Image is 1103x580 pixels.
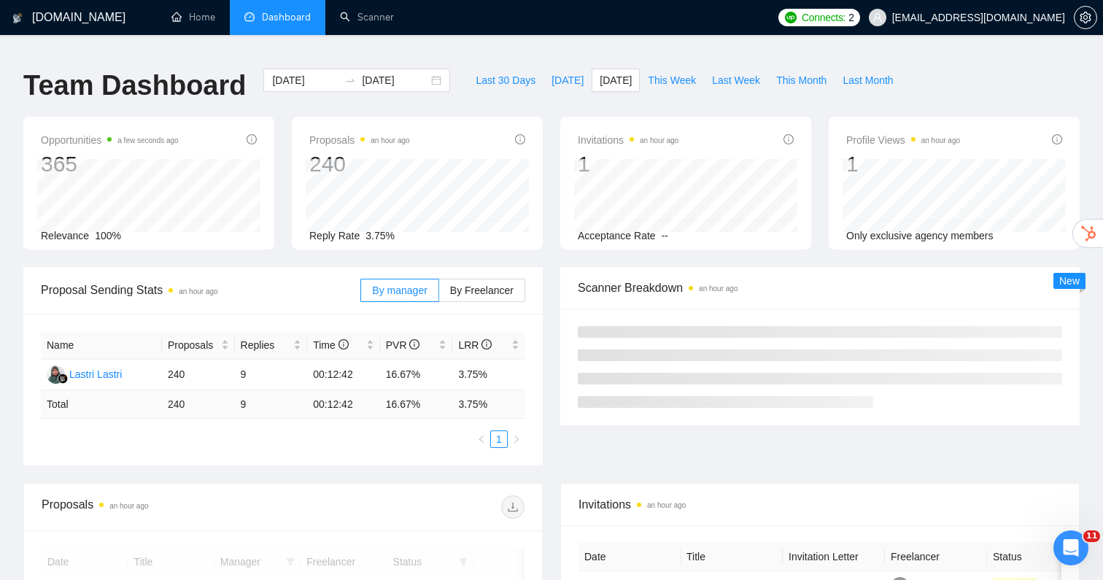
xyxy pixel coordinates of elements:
[508,430,525,448] li: Next Page
[592,69,640,92] button: [DATE]
[452,360,525,390] td: 3.75%
[47,366,65,384] img: LL
[1083,530,1100,542] span: 11
[640,136,678,144] time: an hour ago
[921,136,960,144] time: an hour ago
[309,150,410,178] div: 240
[41,230,89,241] span: Relevance
[515,134,525,144] span: info-circle
[491,431,507,447] a: 1
[802,9,845,26] span: Connects:
[473,430,490,448] button: left
[704,69,768,92] button: Last Week
[1075,12,1096,23] span: setting
[578,279,1062,297] span: Scanner Breakdown
[450,285,514,296] span: By Freelancer
[647,501,686,509] time: an hour ago
[1052,134,1062,144] span: info-circle
[481,339,492,349] span: info-circle
[681,543,783,571] th: Title
[386,339,420,351] span: PVR
[162,360,235,390] td: 240
[835,69,901,92] button: Last Month
[473,430,490,448] li: Previous Page
[380,390,453,419] td: 16.67 %
[843,72,893,88] span: Last Month
[543,69,592,92] button: [DATE]
[1074,12,1097,23] a: setting
[846,230,994,241] span: Only exclusive agency members
[344,74,356,86] span: to
[247,134,257,144] span: info-circle
[846,131,960,149] span: Profile Views
[551,72,584,88] span: [DATE]
[848,9,854,26] span: 2
[648,72,696,88] span: This Week
[12,7,23,30] img: logo
[162,390,235,419] td: 240
[409,339,419,349] span: info-circle
[272,72,338,88] input: Start date
[468,69,543,92] button: Last 30 Days
[885,543,987,571] th: Freelancer
[41,390,162,419] td: Total
[171,11,215,23] a: homeHome
[508,430,525,448] button: right
[340,11,394,23] a: searchScanner
[365,230,395,241] span: 3.75%
[235,390,308,419] td: 9
[41,331,162,360] th: Name
[578,131,678,149] span: Invitations
[371,136,409,144] time: an hour ago
[41,150,179,178] div: 365
[69,366,122,382] div: Lastri Lastri
[168,337,218,353] span: Proposals
[872,12,883,23] span: user
[313,339,348,351] span: Time
[179,287,217,295] time: an hour ago
[307,390,380,419] td: 00:12:42
[244,12,255,22] span: dashboard
[109,502,148,510] time: an hour ago
[338,339,349,349] span: info-circle
[41,131,179,149] span: Opportunities
[578,230,656,241] span: Acceptance Rate
[235,360,308,390] td: 9
[578,150,678,178] div: 1
[490,430,508,448] li: 1
[47,368,122,379] a: LLLastri Lastri
[262,11,311,23] span: Dashboard
[600,72,632,88] span: [DATE]
[23,69,246,103] h1: Team Dashboard
[783,543,885,571] th: Invitation Letter
[476,72,535,88] span: Last 30 Days
[372,285,427,296] span: By manager
[987,543,1089,571] th: Status
[362,72,428,88] input: End date
[380,360,453,390] td: 16.67%
[512,435,521,444] span: right
[699,285,738,293] time: an hour ago
[307,360,380,390] td: 00:12:42
[477,435,486,444] span: left
[768,69,835,92] button: This Month
[452,390,525,419] td: 3.75 %
[162,331,235,360] th: Proposals
[117,136,178,144] time: a few seconds ago
[846,150,960,178] div: 1
[41,281,360,299] span: Proposal Sending Stats
[776,72,827,88] span: This Month
[241,337,291,353] span: Replies
[640,69,704,92] button: This Week
[662,230,668,241] span: --
[458,339,492,351] span: LRR
[578,543,681,571] th: Date
[95,230,121,241] span: 100%
[235,331,308,360] th: Replies
[309,131,410,149] span: Proposals
[344,74,356,86] span: swap-right
[1059,275,1080,287] span: New
[712,72,760,88] span: Last Week
[1074,6,1097,29] button: setting
[785,12,797,23] img: upwork-logo.png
